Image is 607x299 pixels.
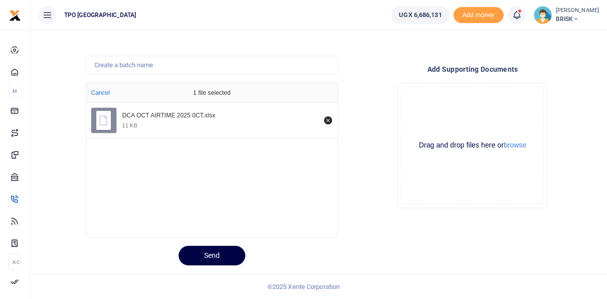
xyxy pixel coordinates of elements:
[8,83,22,99] li: M
[9,11,21,19] a: logo-small logo-large logo-large
[453,7,504,24] li: Toup your wallet
[9,10,21,22] img: logo-small
[60,11,140,20] span: TPO [GEOGRAPHIC_DATA]
[8,254,22,270] li: Ac
[88,86,113,99] button: Cancel
[387,6,453,24] li: Wallet ballance
[534,6,599,24] a: profile-user [PERSON_NAME] BRISK
[453,11,504,18] a: Add money
[402,140,543,150] div: Drag and drop files here or
[453,7,504,24] span: Add money
[397,83,548,208] div: File Uploader
[504,141,526,148] button: browse
[179,246,245,265] button: Send
[86,82,339,238] div: File Uploader
[122,112,319,120] div: DCA OCT AIRTIME 2025 0CT.xlsx
[399,10,441,20] span: UGX 6,686,131
[122,122,137,129] div: 11 KB
[169,83,254,103] div: 1 file selected
[534,6,552,24] img: profile-user
[391,6,449,24] a: UGX 6,686,131
[556,7,599,15] small: [PERSON_NAME]
[556,15,599,24] span: BRISK
[86,56,339,75] input: Create a batch name
[323,115,334,126] button: Remove file
[346,64,599,75] h4: Add supporting Documents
